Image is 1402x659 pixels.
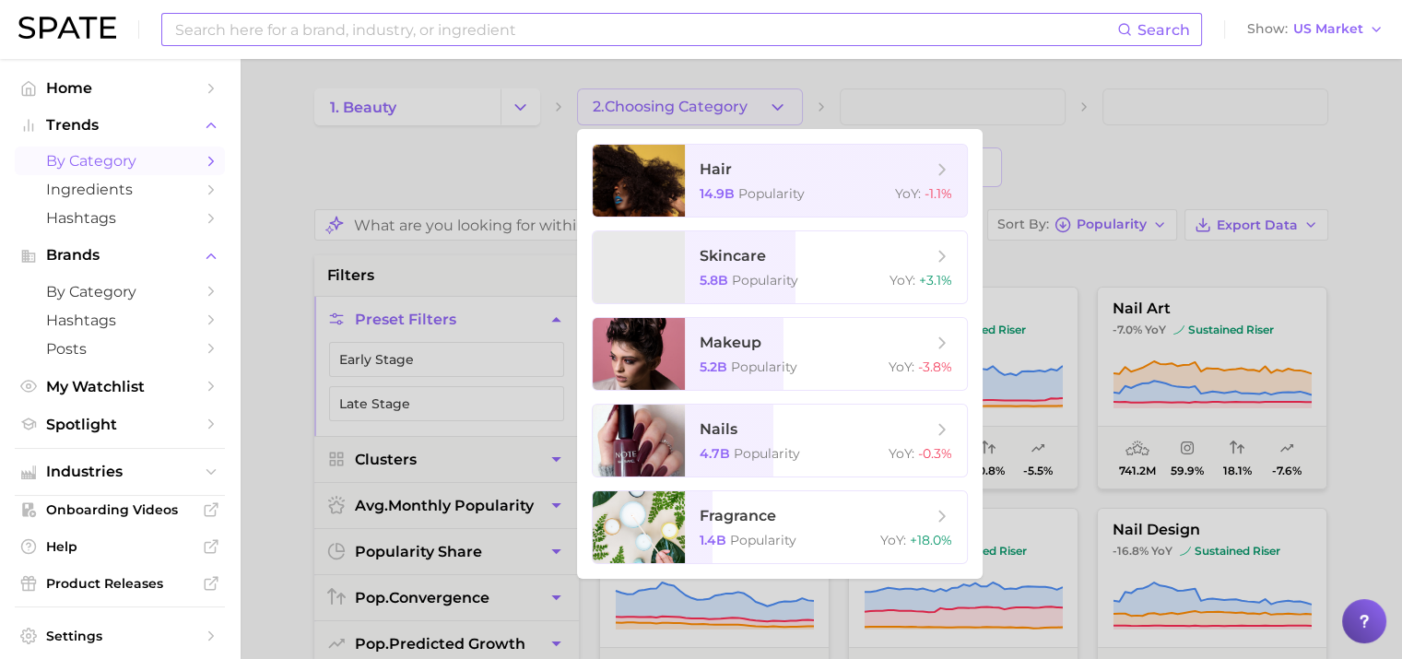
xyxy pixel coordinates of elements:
span: 1.4b [700,532,726,548]
span: YoY : [889,445,914,462]
span: Trends [46,117,194,134]
span: -1.1% [925,185,952,202]
span: Popularity [732,272,798,288]
span: Popularity [730,532,796,548]
span: YoY : [880,532,906,548]
span: Hashtags [46,312,194,329]
span: Popularity [731,359,797,375]
span: skincare [700,247,766,265]
span: Help [46,538,194,555]
span: by Category [46,283,194,300]
span: Onboarding Videos [46,501,194,518]
span: fragrance [700,507,776,524]
span: YoY : [895,185,921,202]
span: Search [1137,21,1190,39]
a: My Watchlist [15,372,225,401]
a: Onboarding Videos [15,496,225,524]
a: Hashtags [15,306,225,335]
span: +18.0% [910,532,952,548]
span: Popularity [738,185,805,202]
a: by Category [15,147,225,175]
span: 5.2b [700,359,727,375]
span: Industries [46,464,194,480]
a: Spotlight [15,410,225,439]
span: Posts [46,340,194,358]
span: nails [700,420,737,438]
span: Popularity [734,445,800,462]
span: Spotlight [46,416,194,433]
span: 5.8b [700,272,728,288]
button: Brands [15,241,225,269]
input: Search here for a brand, industry, or ingredient [173,14,1117,45]
span: makeup [700,334,761,351]
span: YoY : [889,359,914,375]
a: Product Releases [15,570,225,597]
span: +3.1% [919,272,952,288]
button: Trends [15,112,225,139]
span: Brands [46,247,194,264]
span: Show [1247,24,1288,34]
a: Settings [15,622,225,650]
span: -0.3% [918,445,952,462]
span: Ingredients [46,181,194,198]
span: -3.8% [918,359,952,375]
a: Posts [15,335,225,363]
span: Product Releases [46,575,194,592]
span: Home [46,79,194,97]
span: Hashtags [46,209,194,227]
a: Ingredients [15,175,225,204]
ul: 2.Choosing Category [577,129,983,579]
button: Industries [15,458,225,486]
img: SPATE [18,17,116,39]
span: US Market [1293,24,1363,34]
span: hair [700,160,732,178]
a: Home [15,74,225,102]
span: YoY : [890,272,915,288]
span: Settings [46,628,194,644]
span: by Category [46,152,194,170]
span: My Watchlist [46,378,194,395]
a: by Category [15,277,225,306]
button: ShowUS Market [1243,18,1388,41]
a: Help [15,533,225,560]
span: 14.9b [700,185,735,202]
span: 4.7b [700,445,730,462]
a: Hashtags [15,204,225,232]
